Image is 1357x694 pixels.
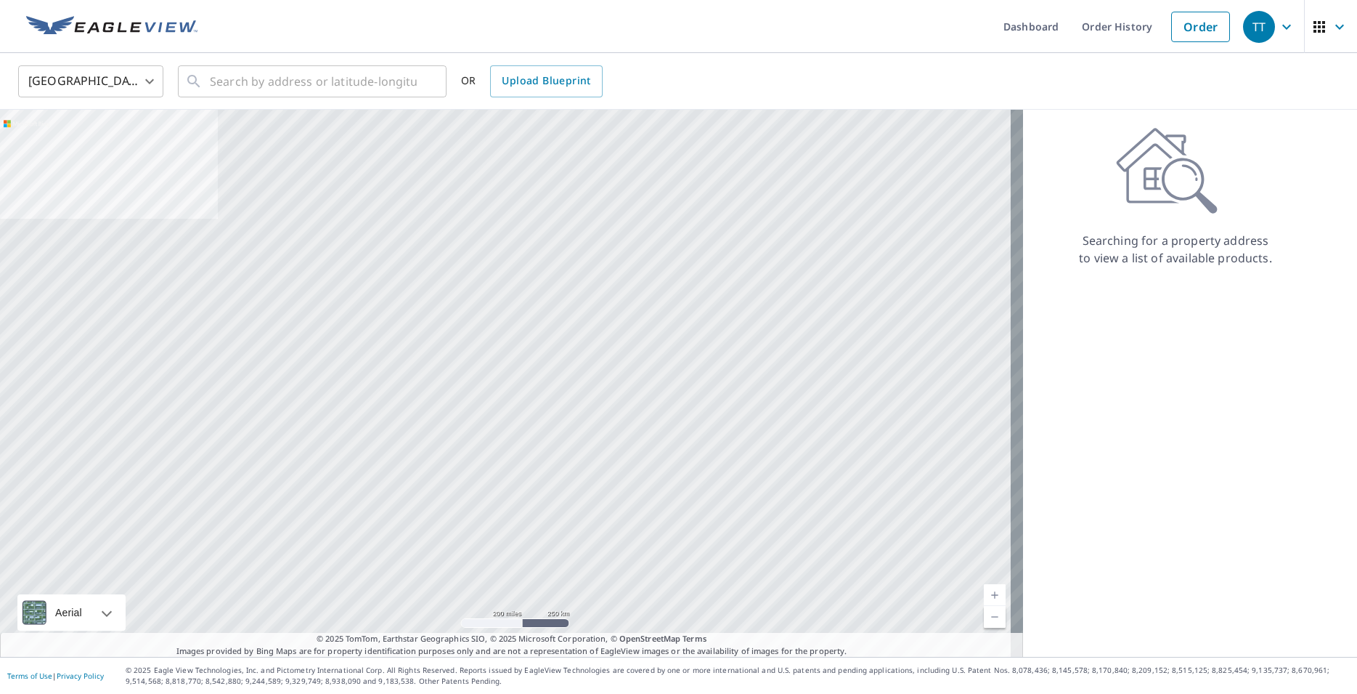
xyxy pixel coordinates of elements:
a: Terms [682,633,706,644]
a: Order [1171,12,1230,42]
a: Current Level 5, Zoom In [984,584,1006,606]
span: Upload Blueprint [502,72,590,90]
span: © 2025 TomTom, Earthstar Geographics SIO, © 2025 Microsoft Corporation, © [317,633,706,645]
div: TT [1243,11,1275,43]
p: | [7,671,104,680]
a: Terms of Use [7,671,52,681]
a: OpenStreetMap [619,633,680,644]
div: Aerial [51,594,86,631]
p: Searching for a property address to view a list of available products. [1078,232,1273,267]
a: Current Level 5, Zoom Out [984,606,1006,628]
input: Search by address or latitude-longitude [210,61,417,102]
div: OR [461,65,603,97]
div: Aerial [17,594,126,631]
a: Privacy Policy [57,671,104,681]
a: Upload Blueprint [490,65,602,97]
div: [GEOGRAPHIC_DATA] [18,61,163,102]
img: EV Logo [26,16,197,38]
p: © 2025 Eagle View Technologies, Inc. and Pictometry International Corp. All Rights Reserved. Repo... [126,665,1350,687]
